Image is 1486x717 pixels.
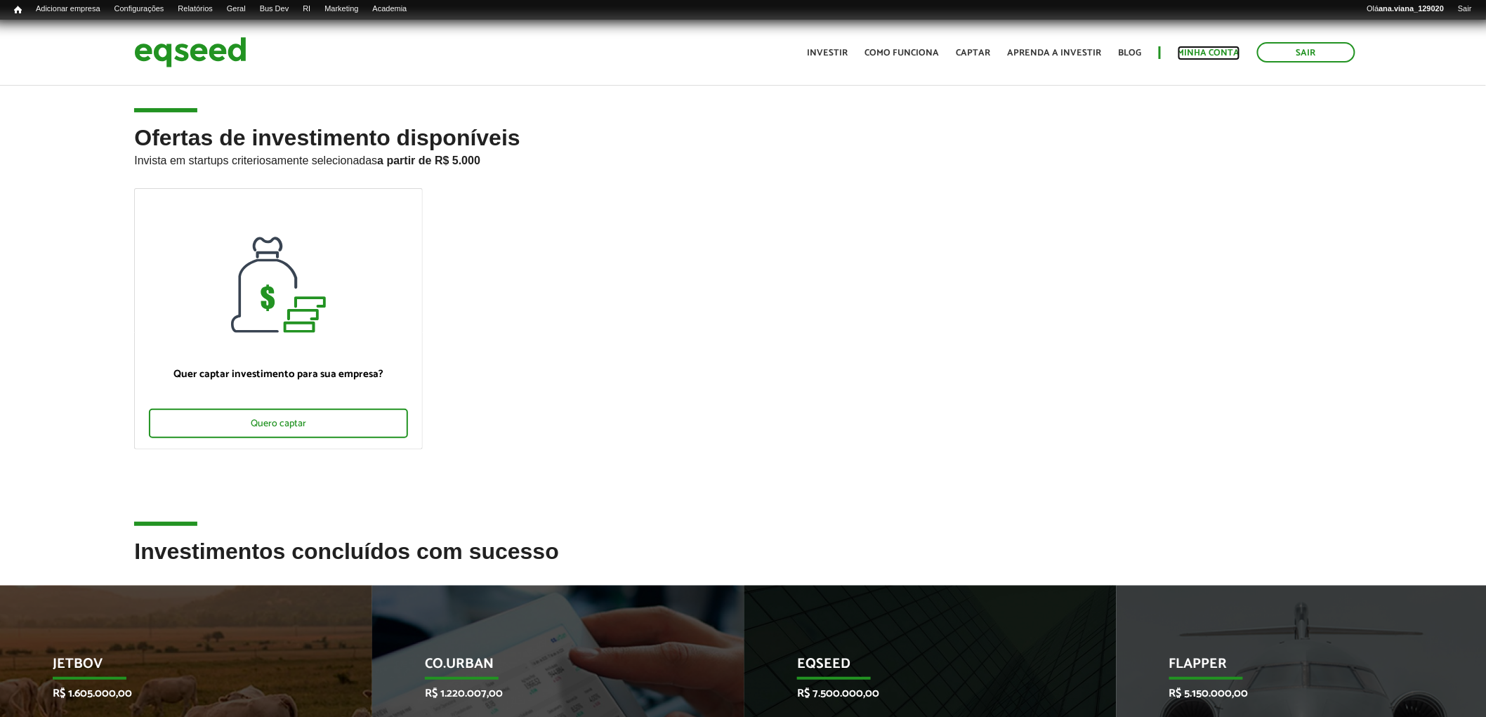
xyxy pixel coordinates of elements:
a: Captar [956,48,991,58]
img: EqSeed [134,34,246,71]
p: R$ 5.150.000,00 [1169,687,1415,700]
a: Adicionar empresa [29,4,107,15]
a: Sair [1257,42,1355,63]
strong: ana.viana_129020 [1379,4,1445,13]
a: Como funciona [865,48,940,58]
a: RI [296,4,317,15]
a: Academia [366,4,414,15]
a: Relatórios [171,4,219,15]
p: JetBov [53,656,298,680]
a: Configurações [107,4,171,15]
p: Flapper [1169,656,1415,680]
div: Quero captar [149,409,408,438]
p: Quer captar investimento para sua empresa? [149,368,408,381]
a: Aprenda a investir [1008,48,1102,58]
a: Minha conta [1178,48,1240,58]
a: Bus Dev [253,4,296,15]
p: R$ 7.500.000,00 [797,687,1043,700]
a: Investir [808,48,848,58]
p: Invista em startups criteriosamente selecionadas [134,150,1351,167]
a: Quer captar investimento para sua empresa? Quero captar [134,188,423,449]
a: Marketing [317,4,365,15]
p: R$ 1.220.007,00 [425,687,671,700]
h2: Ofertas de investimento disponíveis [134,126,1351,188]
a: Sair [1451,4,1479,15]
strong: a partir de R$ 5.000 [377,154,480,166]
a: Oláana.viana_129020 [1360,4,1452,15]
a: Geral [220,4,253,15]
span: Início [14,5,22,15]
h2: Investimentos concluídos com sucesso [134,539,1351,585]
a: Blog [1119,48,1142,58]
p: R$ 1.605.000,00 [53,687,298,700]
p: Co.Urban [425,656,671,680]
p: EqSeed [797,656,1043,680]
a: Início [7,4,29,17]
